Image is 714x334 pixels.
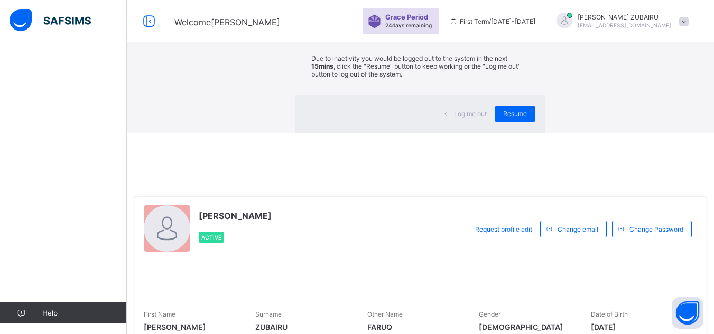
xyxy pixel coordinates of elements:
[201,234,221,241] span: Active
[385,13,428,21] span: Grace Period
[255,310,282,318] span: Surname
[479,310,500,318] span: Gender
[174,17,280,27] span: Welcome [PERSON_NAME]
[558,225,598,233] span: Change email
[311,62,333,70] strong: 15mins
[503,110,527,118] span: Resume
[479,322,574,331] span: [DEMOGRAPHIC_DATA]
[449,17,535,25] span: session/term information
[42,309,126,317] span: Help
[144,322,239,331] span: [PERSON_NAME]
[199,211,272,221] span: [PERSON_NAME]
[475,225,532,233] span: Request profile edit
[629,225,683,233] span: Change Password
[591,322,687,331] span: [DATE]
[385,22,432,28] span: 24 days remaining
[311,54,530,78] p: Due to inactivity you would be logged out to the system in the next , click the "Resume" button t...
[672,297,703,329] button: Open asap
[367,310,403,318] span: Other Name
[144,310,175,318] span: First Name
[367,322,463,331] span: FARUQ
[368,15,381,28] img: sticker-purple.71386a28dfed39d6af7621340158ba97.svg
[10,9,91,32] img: safsims
[591,310,628,318] span: Date of Birth
[255,322,351,331] span: ZUBAIRU
[454,110,487,118] span: Log me out
[578,13,671,21] span: [PERSON_NAME] ZUBAIRU
[546,13,694,30] div: UMARZUBAIRU
[578,22,671,28] span: [EMAIL_ADDRESS][DOMAIN_NAME]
